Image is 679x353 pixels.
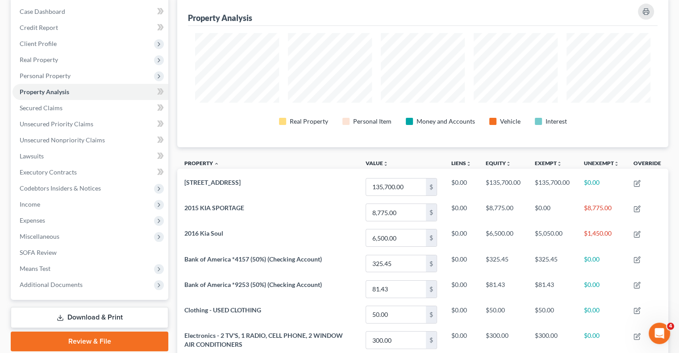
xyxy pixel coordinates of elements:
[366,160,388,166] a: Valueunfold_more
[12,100,168,116] a: Secured Claims
[12,4,168,20] a: Case Dashboard
[479,251,528,276] td: $325.45
[366,179,426,195] input: 0.00
[366,332,426,349] input: 0.00
[366,306,426,323] input: 0.00
[184,179,241,186] span: [STREET_ADDRESS]
[20,40,57,47] span: Client Profile
[11,332,168,351] a: Review & File
[479,276,528,302] td: $81.43
[614,161,619,166] i: unfold_more
[535,160,562,166] a: Exemptunfold_more
[366,281,426,298] input: 0.00
[500,117,521,126] div: Vehicle
[12,20,168,36] a: Credit Report
[184,255,322,263] span: Bank of America *4157 (50%) (Checking Account)
[444,225,479,251] td: $0.00
[20,249,57,256] span: SOFA Review
[528,174,577,199] td: $135,700.00
[584,160,619,166] a: Unexemptunfold_more
[577,276,626,302] td: $0.00
[353,117,392,126] div: Personal Item
[444,174,479,199] td: $0.00
[20,104,62,112] span: Secured Claims
[426,229,437,246] div: $
[444,327,479,353] td: $0.00
[479,327,528,353] td: $300.00
[528,327,577,353] td: $300.00
[577,200,626,225] td: $8,775.00
[426,332,437,349] div: $
[20,24,58,31] span: Credit Report
[479,302,528,327] td: $50.00
[426,306,437,323] div: $
[290,117,328,126] div: Real Property
[20,8,65,15] span: Case Dashboard
[20,56,58,63] span: Real Property
[20,184,101,192] span: Codebtors Insiders & Notices
[667,323,674,330] span: 4
[577,251,626,276] td: $0.00
[444,251,479,276] td: $0.00
[626,154,668,174] th: Override
[506,161,511,166] i: unfold_more
[528,251,577,276] td: $325.45
[366,229,426,246] input: 0.00
[214,161,219,166] i: expand_less
[649,323,670,344] iframe: Intercom live chat
[486,160,511,166] a: Equityunfold_more
[12,132,168,148] a: Unsecured Nonpriority Claims
[528,225,577,251] td: $5,050.00
[444,276,479,302] td: $0.00
[11,307,168,328] a: Download & Print
[417,117,475,126] div: Money and Accounts
[184,332,343,348] span: Electronics - 2 TV'S, 1 RADIO, CELL PHONE, 2 WINDOW AIR CONDITIONERS
[546,117,567,126] div: Interest
[20,88,69,96] span: Property Analysis
[184,229,223,237] span: 2016 Kia Soul
[20,233,59,240] span: Miscellaneous
[444,200,479,225] td: $0.00
[479,225,528,251] td: $6,500.00
[20,72,71,79] span: Personal Property
[184,160,219,166] a: Property expand_less
[577,327,626,353] td: $0.00
[426,204,437,221] div: $
[479,200,528,225] td: $8,775.00
[426,281,437,298] div: $
[479,174,528,199] td: $135,700.00
[20,120,93,128] span: Unsecured Priority Claims
[184,204,244,212] span: 2015 KIA SPORTAGE
[12,245,168,261] a: SOFA Review
[20,200,40,208] span: Income
[577,174,626,199] td: $0.00
[188,12,252,23] div: Property Analysis
[184,306,261,314] span: Clothing - USED CLOTHING
[528,200,577,225] td: $0.00
[20,136,105,144] span: Unsecured Nonpriority Claims
[12,148,168,164] a: Lawsuits
[528,302,577,327] td: $50.00
[366,255,426,272] input: 0.00
[20,281,83,288] span: Additional Documents
[577,302,626,327] td: $0.00
[528,276,577,302] td: $81.43
[557,161,562,166] i: unfold_more
[20,152,44,160] span: Lawsuits
[426,255,437,272] div: $
[12,164,168,180] a: Executory Contracts
[184,281,322,288] span: Bank of America *9253 (50%) (Checking Account)
[577,225,626,251] td: $1,450.00
[12,84,168,100] a: Property Analysis
[444,302,479,327] td: $0.00
[366,204,426,221] input: 0.00
[426,179,437,195] div: $
[451,160,471,166] a: Liensunfold_more
[20,168,77,176] span: Executory Contracts
[383,161,388,166] i: unfold_more
[12,116,168,132] a: Unsecured Priority Claims
[20,216,45,224] span: Expenses
[20,265,50,272] span: Means Test
[466,161,471,166] i: unfold_more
